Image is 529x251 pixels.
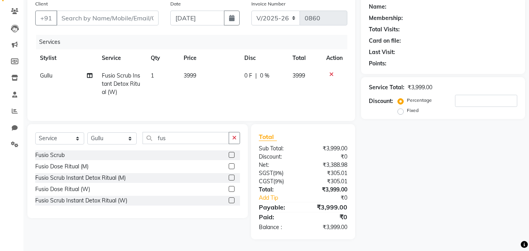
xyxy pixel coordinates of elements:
label: Client [35,0,48,7]
div: Card on file: [369,37,401,45]
th: Qty [146,49,179,67]
div: Total: [253,186,303,194]
div: Discount: [369,97,393,105]
span: 9% [274,170,282,176]
div: ₹3,999.00 [303,144,353,153]
div: Fusio Scrub Instant Detox Ritual (M) [35,174,126,182]
div: Service Total: [369,83,404,92]
th: Stylist [35,49,97,67]
th: Total [288,49,322,67]
span: 3999 [184,72,196,79]
div: Balance : [253,223,303,231]
th: Disc [240,49,288,67]
span: Gullu [40,72,52,79]
div: Sub Total: [253,144,303,153]
div: ₹3,999.00 [303,186,353,194]
div: ₹0 [312,194,354,202]
span: 0 % [260,72,269,80]
button: +91 [35,11,57,25]
div: Net: [253,161,303,169]
span: SGST [259,170,273,177]
label: Fixed [407,107,419,114]
span: 9% [275,178,282,184]
div: ₹0 [303,212,353,222]
div: Last Visit: [369,48,395,56]
label: Percentage [407,97,432,104]
div: Discount: [253,153,303,161]
span: 1 [151,72,154,79]
div: Fusio Scrub Instant Detox Ritual (W) [35,197,127,205]
span: 3999 [292,72,305,79]
div: Fusio Dose Ritual (W) [35,185,90,193]
label: Invoice Number [251,0,285,7]
div: Membership: [369,14,403,22]
span: CGST [259,178,273,185]
div: ( ) [253,177,303,186]
th: Service [97,49,146,67]
div: ₹305.01 [303,169,353,177]
div: Total Visits: [369,25,400,34]
span: Total [259,133,277,141]
span: Fusio Scrub Instant Detox Ritual (W) [102,72,140,96]
span: 0 F [244,72,252,80]
div: Fusio Dose Ritual (M) [35,163,88,171]
div: Points: [369,60,386,68]
div: ₹3,999.00 [408,83,432,92]
th: Price [179,49,240,67]
div: ₹0 [303,153,353,161]
a: Add Tip [253,194,311,202]
div: Name: [369,3,386,11]
div: ( ) [253,169,303,177]
div: ₹3,999.00 [303,223,353,231]
div: Services [36,35,353,49]
div: ₹3,388.98 [303,161,353,169]
input: Search or Scan [143,132,229,144]
div: ₹305.01 [303,177,353,186]
div: Payable: [253,202,303,212]
div: ₹3,999.00 [303,202,353,212]
div: Paid: [253,212,303,222]
div: Fusio Scrub [35,151,65,159]
th: Action [321,49,347,67]
input: Search by Name/Mobile/Email/Code [56,11,159,25]
span: | [255,72,257,80]
label: Date [170,0,181,7]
